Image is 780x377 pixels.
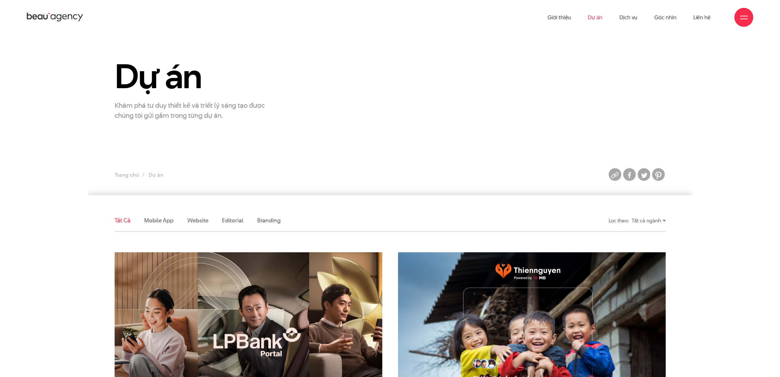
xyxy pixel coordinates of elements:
[115,216,130,224] a: Tất cả
[115,58,288,94] h1: Dự án
[609,215,629,226] div: Lọc theo:
[187,216,208,224] a: Website
[115,171,139,179] a: Trang chủ
[144,216,174,224] a: Mobile app
[257,216,281,224] a: Branding
[222,216,243,224] a: Editorial
[115,100,272,120] p: Khám phá tư duy thiết kế và triết lý sáng tạo được chúng tôi gửi gắm trong từng dự án.
[632,215,666,226] div: Tất cả ngành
